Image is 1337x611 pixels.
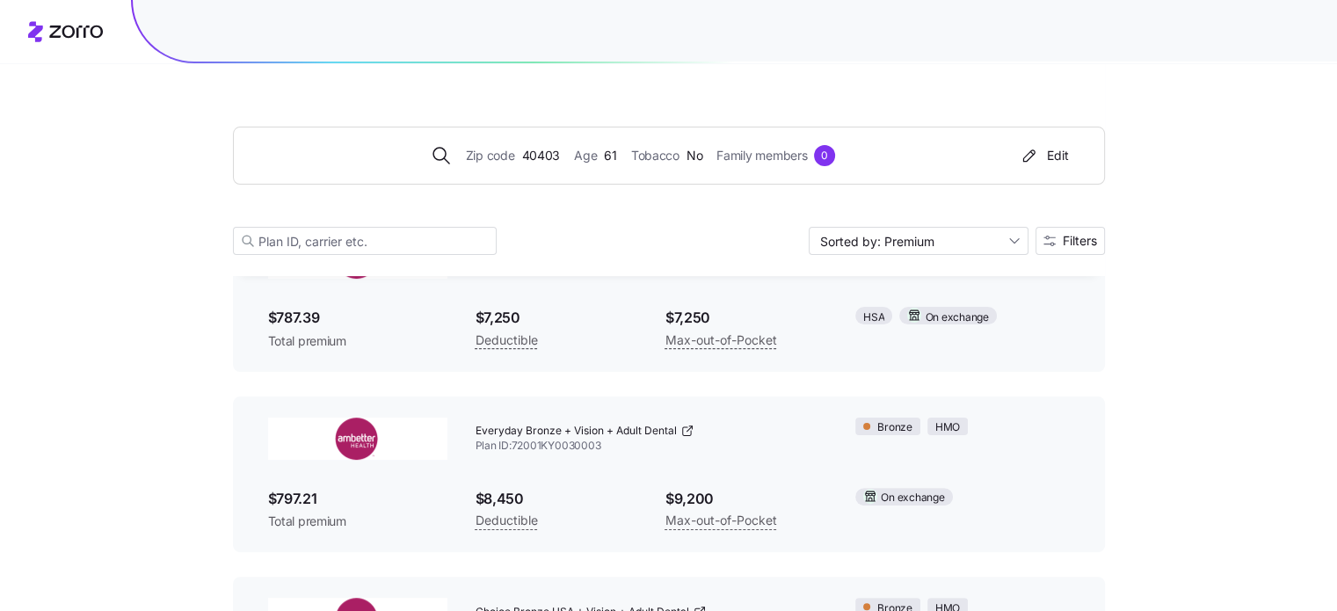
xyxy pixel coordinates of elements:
span: On exchange [881,490,944,506]
span: Max-out-of-Pocket [665,330,777,351]
span: Deductible [476,510,538,531]
span: Plan ID: 72001KY0030003 [476,439,828,454]
span: Everyday Bronze + Vision + Adult Dental [476,424,677,439]
span: Age [574,146,597,165]
button: Edit [1012,142,1076,170]
span: Tobacco [631,146,679,165]
img: Ambetter [268,418,447,460]
span: Filters [1063,235,1097,247]
span: $7,250 [476,307,637,329]
span: Bronze [877,419,912,436]
span: Zip code [466,146,515,165]
span: Total premium [268,332,447,350]
span: Max-out-of-Pocket [665,510,777,531]
input: Plan ID, carrier etc. [233,227,497,255]
span: HSA [863,309,884,326]
span: $9,200 [665,488,827,510]
button: Filters [1035,227,1105,255]
span: $797.21 [268,488,447,510]
input: Sort by [809,227,1028,255]
span: Family members [716,146,807,165]
span: 40403 [521,146,560,165]
div: Edit [1019,147,1069,164]
span: Deductible [476,330,538,351]
span: Total premium [268,513,447,530]
span: $7,250 [665,307,827,329]
span: 61 [604,146,616,165]
span: $8,450 [476,488,637,510]
span: $787.39 [268,307,447,329]
div: 0 [814,145,835,166]
span: No [687,146,702,165]
span: On exchange [925,309,988,326]
span: HMO [935,419,960,436]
